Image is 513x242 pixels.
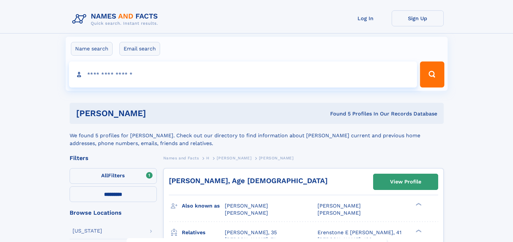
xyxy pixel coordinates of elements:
div: ❯ [414,202,422,207]
span: [PERSON_NAME] [317,210,361,216]
input: search input [69,61,417,87]
h3: Relatives [182,227,225,238]
button: Search Button [420,61,444,87]
div: [US_STATE] [73,228,102,234]
a: Names and Facts [163,154,199,162]
div: ❯ [414,229,422,233]
div: Found 5 Profiles In Our Records Database [238,110,437,117]
span: [PERSON_NAME] [225,203,268,209]
a: View Profile [373,174,438,190]
a: [PERSON_NAME], Age [DEMOGRAPHIC_DATA] [169,177,328,185]
div: Browse Locations [70,210,157,216]
span: [PERSON_NAME] [217,156,251,160]
a: H [206,154,209,162]
div: Filters [70,155,157,161]
a: Log In [340,10,392,26]
span: All [101,172,108,179]
div: We found 5 profiles for [PERSON_NAME]. Check out our directory to find information about [PERSON_... [70,124,444,147]
h3: Also known as [182,200,225,211]
a: Sign Up [392,10,444,26]
span: [PERSON_NAME] [317,203,361,209]
a: [PERSON_NAME], 35 [225,229,277,236]
h1: [PERSON_NAME] [76,109,238,117]
a: [PERSON_NAME] [217,154,251,162]
label: Name search [71,42,113,56]
label: Email search [119,42,160,56]
span: H [206,156,209,160]
div: View Profile [390,174,421,189]
a: Erenstone E [PERSON_NAME], 41 [317,229,401,236]
img: Logo Names and Facts [70,10,163,28]
label: Filters [70,168,157,184]
span: [PERSON_NAME] [259,156,294,160]
span: [PERSON_NAME] [225,210,268,216]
